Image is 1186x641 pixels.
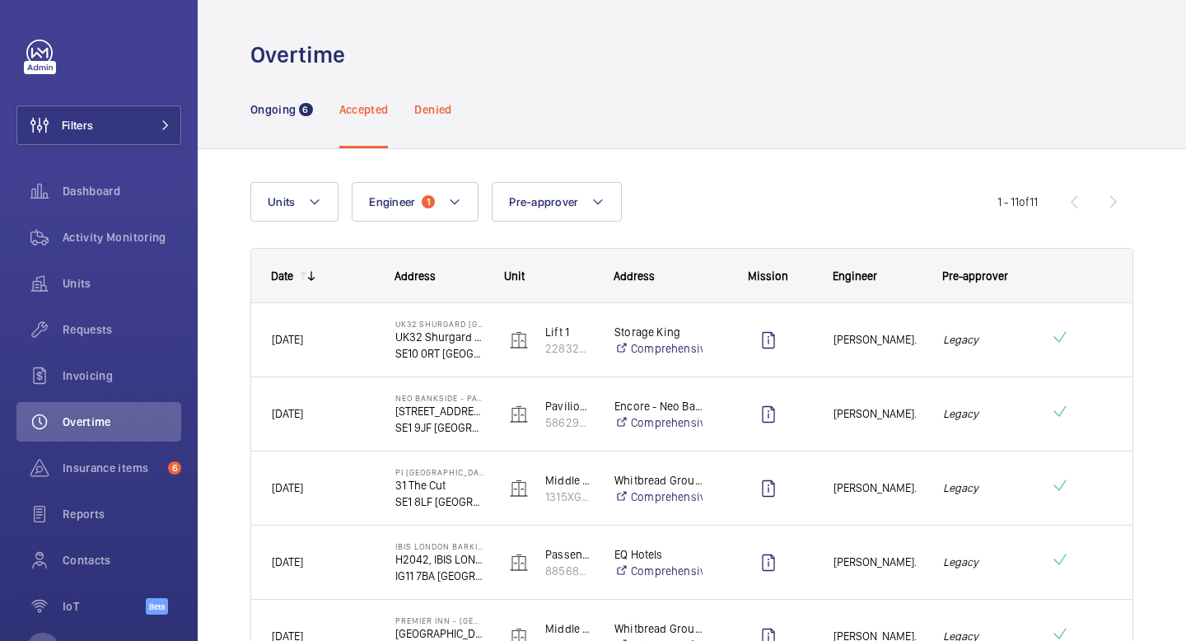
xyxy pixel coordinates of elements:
p: 22832880 [545,340,593,357]
span: Overtime [63,414,181,430]
a: Comprehensive [614,489,703,505]
p: 1315XGB78118LR [545,489,593,505]
img: elevator.svg [509,553,529,573]
p: Ongoing [250,101,296,118]
span: 6 [168,461,181,475]
span: Engineer [833,269,877,283]
p: Whitbread Group PLC [614,472,703,489]
a: Comprehensive [614,563,703,579]
p: [STREET_ADDRESS] [395,403,483,419]
span: Dashboard [63,183,181,199]
span: Contacts [63,552,181,568]
p: Middle Passenger Lift [545,472,593,489]
em: Legacy [943,479,1029,498]
span: Requests [63,321,181,338]
span: Insurance items [63,460,161,476]
span: [PERSON_NAME]. [833,479,922,498]
p: Accepted [339,101,389,118]
span: Reports [63,506,181,522]
span: of [1019,195,1030,208]
p: 58629231 [545,414,593,431]
span: Beta [146,598,168,615]
span: 1 [422,195,435,208]
p: SE1 8LF [GEOGRAPHIC_DATA] [395,494,483,510]
span: Pre-approver [942,269,1008,283]
p: UK32 Shurgard [GEOGRAPHIC_DATA] [395,319,483,329]
span: Engineer [369,195,415,208]
p: PI [GEOGRAPHIC_DATA] (Station) [395,467,483,477]
p: Encore - Neo Bankside [614,398,703,414]
em: Legacy [943,553,1029,572]
p: Pavilion B - L1 North FF - 299809012 [545,398,593,414]
p: 88568054 [545,563,593,579]
p: Denied [414,101,451,118]
span: [PERSON_NAME]. [833,405,922,423]
img: elevator.svg [509,479,529,498]
a: Comprehensive [614,414,703,431]
span: Filters [62,117,93,133]
span: 6 [299,103,312,116]
p: SE10 0RT [GEOGRAPHIC_DATA] [395,345,483,362]
span: [DATE] [272,481,303,494]
p: Storage King [614,324,703,340]
span: [DATE] [272,407,303,420]
h1: Overtime [250,40,355,70]
span: [DATE] [272,555,303,568]
p: IBIS LONDON BARKING [395,541,483,551]
span: Activity Monitoring [63,229,181,246]
p: Neo Bankside - Pavilion B [395,393,483,403]
span: Pre-approver [509,195,578,208]
span: 1 - 11 11 [997,196,1038,208]
em: Legacy [943,405,1029,423]
span: IoT [63,598,146,615]
span: [PERSON_NAME]. [833,553,922,572]
img: elevator.svg [509,330,529,350]
p: Lift 1 [545,324,593,340]
em: Legacy [943,330,1029,349]
p: EQ Hotels [614,546,703,563]
p: IG11 7BA [GEOGRAPHIC_DATA] [395,568,483,584]
span: Units [63,275,181,292]
span: [PERSON_NAME]. [833,330,922,349]
span: Unit [504,269,525,283]
span: Units [268,195,295,208]
p: Premier Inn - [GEOGRAPHIC_DATA] [395,615,483,625]
div: Date [271,269,293,283]
p: Passenger lift [545,546,593,563]
span: Address [614,269,655,283]
p: UK32 Shurgard Greenwich - 22 Horn Ln [395,329,483,345]
span: [DATE] [272,333,303,346]
button: Units [250,182,339,222]
button: Engineer1 [352,182,479,222]
a: Comprehensive [614,340,703,357]
p: Middle Lift 2 (from reception) [545,620,593,637]
button: Pre-approver [492,182,622,222]
span: Address [395,269,436,283]
p: H2042, IBIS LONDON BARKING, [GEOGRAPHIC_DATA] [395,551,483,568]
span: Mission [748,269,788,283]
button: Filters [16,105,181,145]
p: Whitbread Group PLC [614,620,703,637]
p: 31 The Cut [395,477,483,494]
p: SE1 9JF [GEOGRAPHIC_DATA] [395,419,483,436]
img: elevator.svg [509,405,529,424]
span: Invoicing [63,367,181,384]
